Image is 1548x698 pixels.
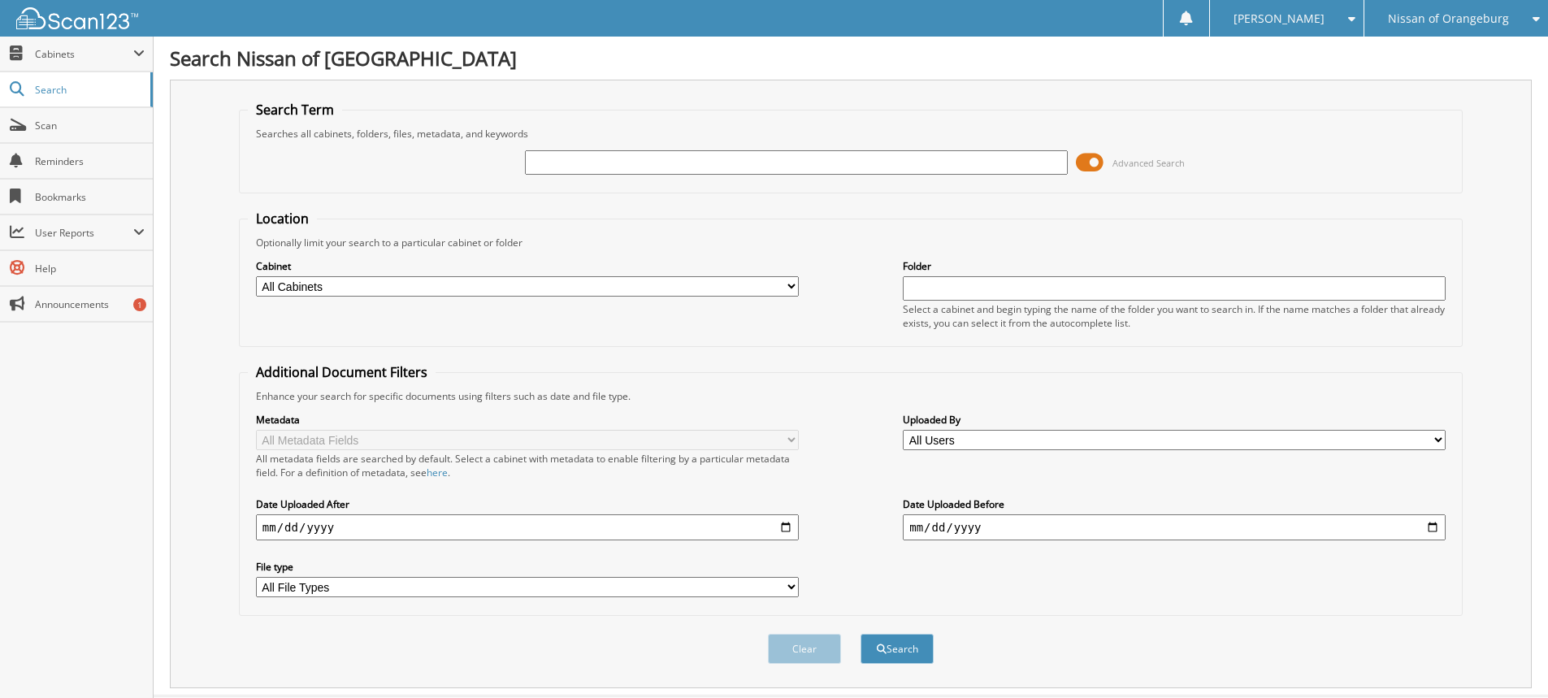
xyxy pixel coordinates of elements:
[768,634,841,664] button: Clear
[861,634,934,664] button: Search
[35,119,145,132] span: Scan
[248,389,1454,403] div: Enhance your search for specific documents using filters such as date and file type.
[248,210,317,228] legend: Location
[35,297,145,311] span: Announcements
[903,497,1446,511] label: Date Uploaded Before
[256,259,799,273] label: Cabinet
[248,236,1454,249] div: Optionally limit your search to a particular cabinet or folder
[903,514,1446,540] input: end
[133,298,146,311] div: 1
[1467,620,1548,698] iframe: Chat Widget
[35,262,145,275] span: Help
[256,560,799,574] label: File type
[256,514,799,540] input: start
[1388,14,1509,24] span: Nissan of Orangeburg
[35,47,133,61] span: Cabinets
[248,101,342,119] legend: Search Term
[170,45,1532,72] h1: Search Nissan of [GEOGRAPHIC_DATA]
[16,7,138,29] img: scan123-logo-white.svg
[903,413,1446,427] label: Uploaded By
[35,226,133,240] span: User Reports
[1234,14,1325,24] span: [PERSON_NAME]
[903,302,1446,330] div: Select a cabinet and begin typing the name of the folder you want to search in. If the name match...
[256,413,799,427] label: Metadata
[903,259,1446,273] label: Folder
[1112,157,1185,169] span: Advanced Search
[35,190,145,204] span: Bookmarks
[427,466,448,479] a: here
[35,83,142,97] span: Search
[35,154,145,168] span: Reminders
[256,497,799,511] label: Date Uploaded After
[248,127,1454,141] div: Searches all cabinets, folders, files, metadata, and keywords
[256,452,799,479] div: All metadata fields are searched by default. Select a cabinet with metadata to enable filtering b...
[248,363,436,381] legend: Additional Document Filters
